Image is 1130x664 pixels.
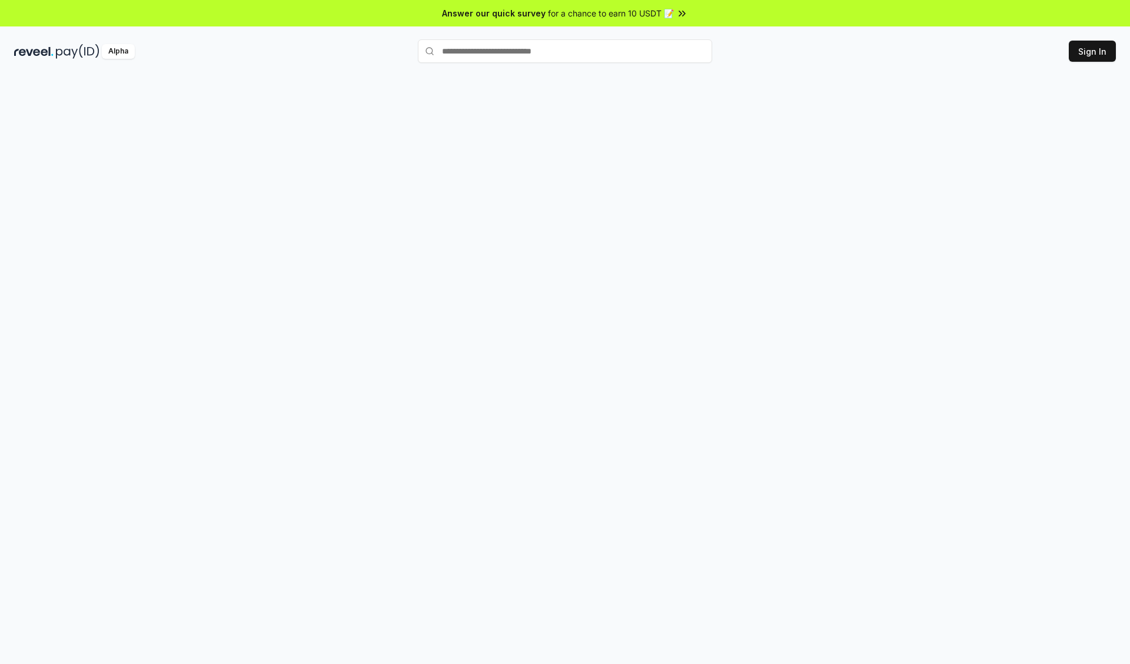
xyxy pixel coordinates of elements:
img: pay_id [56,44,99,59]
span: Answer our quick survey [442,7,546,19]
span: for a chance to earn 10 USDT 📝 [548,7,674,19]
button: Sign In [1069,41,1116,62]
div: Alpha [102,44,135,59]
img: reveel_dark [14,44,54,59]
